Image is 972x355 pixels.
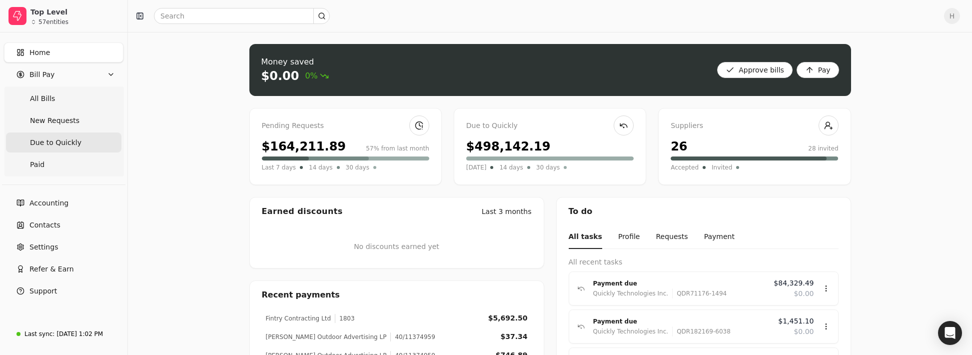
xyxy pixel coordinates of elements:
div: 28 invited [808,144,838,153]
span: $0.00 [794,326,814,337]
div: 57% from last month [366,144,429,153]
div: Quickly Technologies Inc. [593,288,669,298]
div: Recent payments [250,281,544,309]
div: [DATE] 1:02 PM [56,329,103,338]
span: 0% [305,70,328,82]
div: To do [557,197,851,225]
div: Pending Requests [262,120,429,131]
a: Home [4,42,123,62]
div: $5,692.50 [488,313,528,323]
div: Due to Quickly [466,120,634,131]
button: Pay [797,62,839,78]
div: All recent tasks [569,257,839,267]
span: Due to Quickly [30,137,81,148]
span: Accepted [671,162,699,172]
span: Settings [29,242,58,252]
button: Refer & Earn [4,259,123,279]
button: Payment [704,225,735,249]
span: $0.00 [794,288,814,299]
div: $0.00 [261,68,299,84]
div: $164,211.89 [262,137,346,155]
a: Settings [4,237,123,257]
button: Approve bills [717,62,793,78]
span: 14 days [499,162,523,172]
div: Payment due [593,278,766,288]
div: Fintry Contracting Ltd [266,314,331,323]
div: Quickly Technologies Inc. [593,326,669,336]
a: Due to Quickly [6,132,121,152]
button: All tasks [569,225,602,249]
div: Last 3 months [482,206,532,217]
button: Requests [656,225,688,249]
span: 30 days [536,162,560,172]
div: QDR182169-6038 [672,326,731,336]
span: 14 days [309,162,332,172]
div: [PERSON_NAME] Outdoor Advertising LP [266,332,387,341]
a: Paid [6,154,121,174]
span: $1,451.10 [778,316,814,326]
span: Accounting [29,198,68,208]
span: Refer & Earn [29,264,74,274]
div: 26 [671,137,687,155]
div: Open Intercom Messenger [938,321,962,345]
span: [DATE] [466,162,487,172]
div: QDR71176-1494 [672,288,727,298]
div: 57 entities [38,19,68,25]
div: Money saved [261,56,329,68]
span: All Bills [30,93,55,104]
div: 1803 [335,314,355,323]
span: Bill Pay [29,69,54,80]
a: New Requests [6,110,121,130]
a: Accounting [4,193,123,213]
a: All Bills [6,88,121,108]
div: Top Level [30,7,119,17]
a: Contacts [4,215,123,235]
span: New Requests [30,115,79,126]
span: $84,329.49 [774,278,814,288]
button: Support [4,281,123,301]
div: Earned discounts [262,205,343,217]
a: Last sync:[DATE] 1:02 PM [4,325,123,343]
input: Search [154,8,330,24]
button: Profile [618,225,640,249]
div: 40/11374959 [390,332,435,341]
div: Suppliers [671,120,838,131]
span: 30 days [346,162,369,172]
div: Last sync: [24,329,54,338]
span: Home [29,47,50,58]
span: Last 7 days [262,162,296,172]
div: $498,142.19 [466,137,551,155]
div: No discounts earned yet [354,225,439,268]
div: Payment due [593,316,771,326]
span: Support [29,286,57,296]
span: Invited [712,162,732,172]
span: Contacts [29,220,60,230]
button: H [944,8,960,24]
span: Paid [30,159,44,170]
button: Bill Pay [4,64,123,84]
div: $37.34 [500,331,527,342]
